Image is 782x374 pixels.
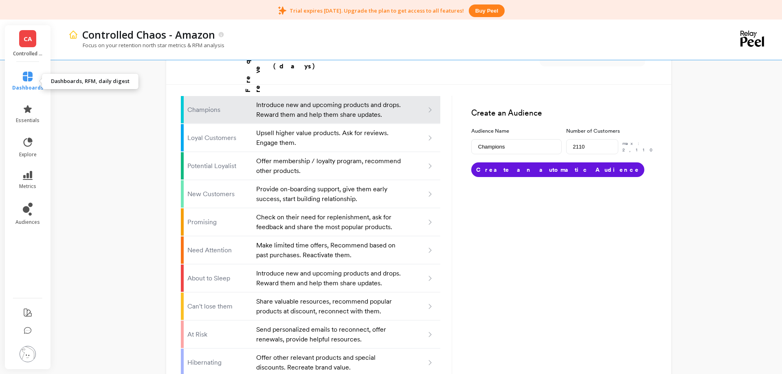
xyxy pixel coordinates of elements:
p: Upsell higher value products. Ask for reviews. Engage them. [256,128,402,148]
p: max: 2,110 [622,140,657,153]
input: e.g. 500 [566,139,618,154]
p: About to Sleep [187,273,251,283]
p: At Risk [187,330,251,339]
p: Make limited time offers, Recommend based on past purchases. Reactivate them. [256,241,402,260]
p: Need Attention [187,245,251,255]
p: Champions [187,105,251,115]
button: Create an automatic Audience [471,162,644,177]
p: Controlled Chaos - Amazon [13,50,43,57]
p: Check on their need for replenishment, ask for feedback and share the most popular products. [256,212,402,232]
span: CA [24,34,32,44]
label: Number of Customers [566,127,657,135]
p: Hibernating [187,358,251,367]
label: Audience Name [471,127,562,135]
p: Promising [187,217,251,227]
p: Can't lose them [187,302,251,311]
p: Send personalized emails to reconnect, offer renewals, provide helpful resources. [256,325,402,344]
p: Recency (days) [273,52,373,71]
h3: Create an Audience [471,107,657,119]
p: Controlled Chaos - Amazon [82,28,215,42]
span: essentials [16,117,40,124]
p: Provide on-boarding support, give them early success, start building relationship. [256,184,402,204]
p: Focus on your retention north star metrics & RFM analysis [68,42,224,49]
img: header icon [68,30,78,39]
span: explore [19,151,37,158]
span: audiences [15,219,40,225]
p: Share valuable resources, recommend popular products at discount, reconnect with them. [256,297,402,316]
input: e.g. Black friday [471,139,562,154]
p: Loyal Customers [187,133,251,143]
img: profile picture [20,346,36,362]
p: Introduce new and upcoming products and drops. Reward them and help them share updates. [256,100,402,120]
p: Trial expires [DATE]. Upgrade the plan to get access to all features! [290,7,464,14]
p: Offer membership / loyalty program, recommend other products. [256,156,402,176]
p: Potential Loyalist [187,161,251,171]
p: Introduce new and upcoming products and drops. Reward them and help them share updates. [256,269,402,288]
button: Buy peel [469,4,505,17]
p: New Customers [187,189,251,199]
span: dashboards [12,85,44,91]
span: metrics [19,183,36,190]
p: Offer other relevant products and special discounts. Recreate brand value. [256,353,402,372]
